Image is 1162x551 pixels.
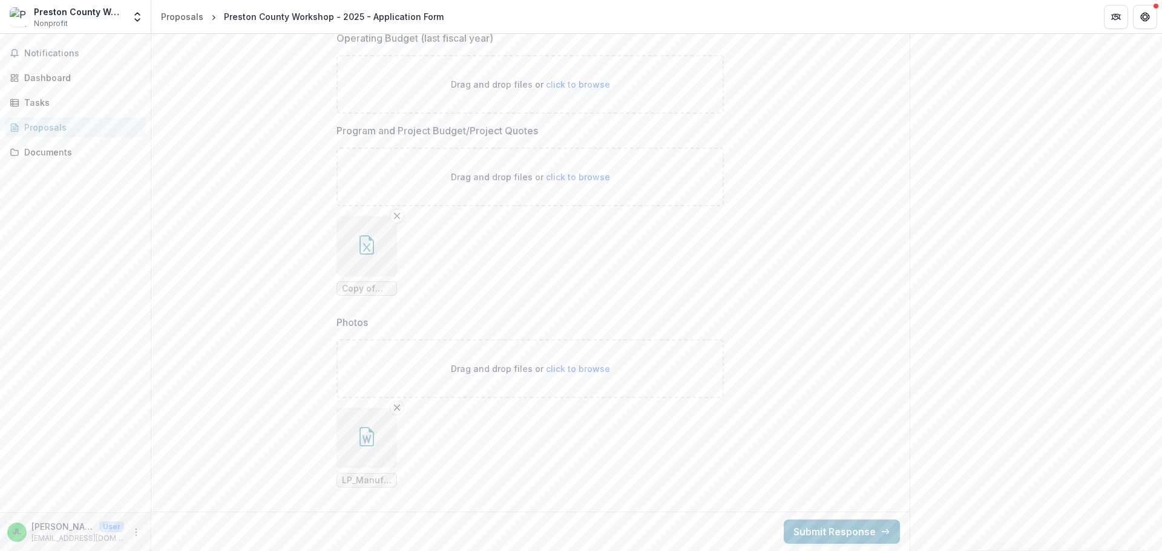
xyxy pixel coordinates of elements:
[546,79,610,90] span: click to browse
[156,8,208,25] a: Proposals
[24,71,136,84] div: Dashboard
[5,117,146,137] a: Proposals
[546,172,610,182] span: click to browse
[5,142,146,162] a: Documents
[99,521,124,532] p: User
[336,31,493,45] p: Operating Budget (last fiscal year)
[336,408,397,487] div: Remove FileLP_ManufactureAgreement_[DATE]_Final.docx
[451,362,610,375] p: Drag and drop files or
[129,5,146,29] button: Open entity switcher
[24,121,136,134] div: Proposals
[224,10,444,23] div: Preston County Workshop - 2025 - Application Form
[546,364,610,374] span: click to browse
[5,93,146,112] a: Tasks
[10,7,29,27] img: Preston County Workshop
[5,44,146,63] button: Notifications
[13,528,21,536] div: Janette Lewis
[24,146,136,158] div: Documents
[784,520,900,544] button: Submit Response
[156,8,448,25] nav: breadcrumb
[342,475,392,486] span: LP_ManufactureAgreement_[DATE]_Final.docx
[336,216,397,296] div: Remove FileCopy of Copy of PCW_YearOne_Budget.xlsx
[390,209,404,223] button: Remove File
[24,48,141,59] span: Notifications
[342,284,392,294] span: Copy of Copy of PCW_YearOne_Budget.xlsx
[34,18,68,29] span: Nonprofit
[336,123,538,138] p: Program and Project Budget/Project Quotes
[390,400,404,415] button: Remove File
[24,96,136,109] div: Tasks
[451,78,610,91] p: Drag and drop files or
[31,533,124,544] p: [EMAIL_ADDRESS][DOMAIN_NAME]
[1104,5,1128,29] button: Partners
[1133,5,1157,29] button: Get Help
[161,10,203,23] div: Proposals
[451,171,610,183] p: Drag and drop files or
[34,5,124,18] div: Preston County Workshop
[5,68,146,88] a: Dashboard
[336,315,368,330] p: Photos
[31,520,94,533] p: [PERSON_NAME]
[129,525,143,540] button: More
